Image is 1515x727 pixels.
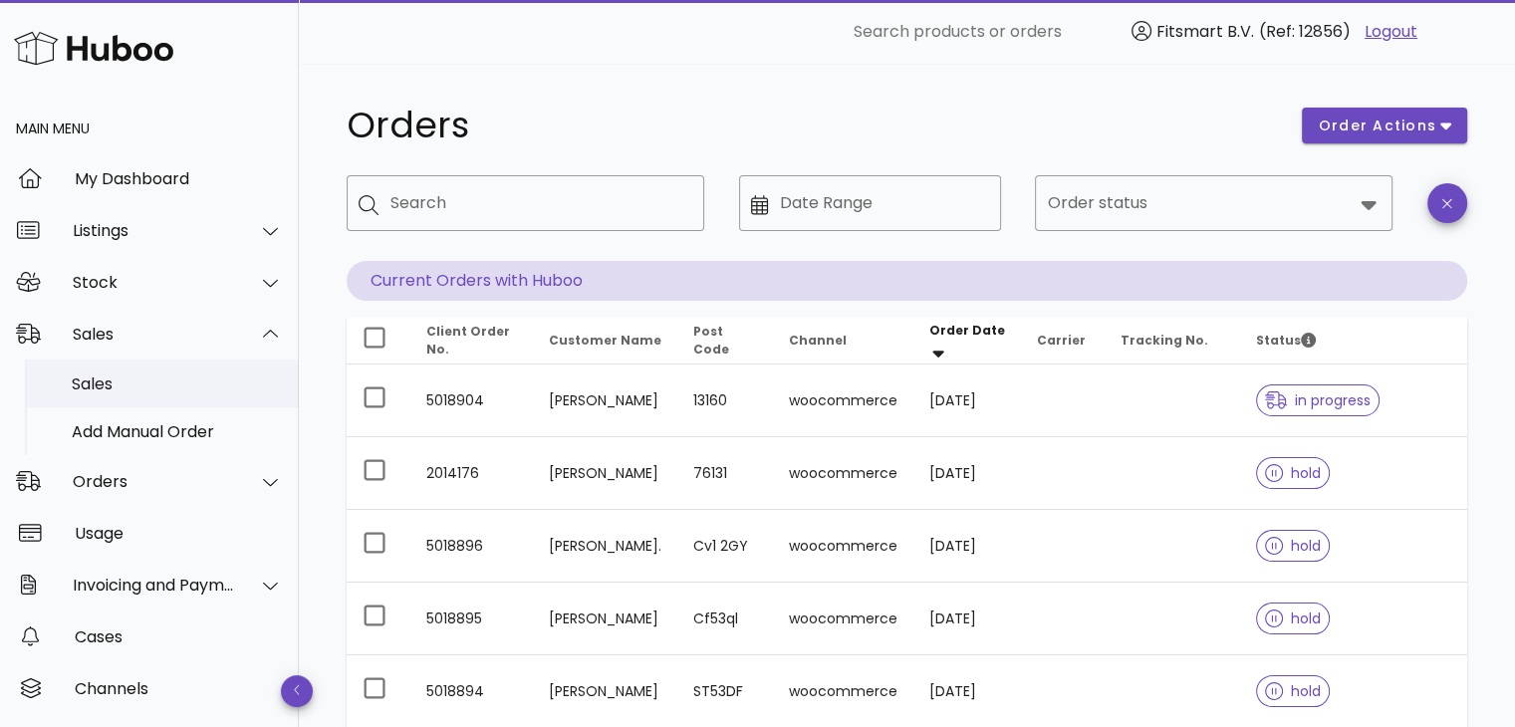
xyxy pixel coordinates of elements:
[1240,317,1467,364] th: Status
[410,317,533,364] th: Client Order No.
[773,317,913,364] th: Channel
[929,322,1005,339] span: Order Date
[72,374,283,393] div: Sales
[677,317,773,364] th: Post Code
[1365,20,1417,44] a: Logout
[73,325,235,344] div: Sales
[913,364,1021,437] td: [DATE]
[773,437,913,510] td: woocommerce
[913,583,1021,655] td: [DATE]
[1302,108,1467,143] button: order actions
[913,317,1021,364] th: Order Date: Sorted descending. Activate to remove sorting.
[1318,116,1437,136] span: order actions
[73,472,235,491] div: Orders
[1121,332,1208,349] span: Tracking No.
[410,364,533,437] td: 5018904
[72,422,283,441] div: Add Manual Order
[533,437,677,510] td: [PERSON_NAME]
[1037,332,1086,349] span: Carrier
[533,583,677,655] td: [PERSON_NAME]
[549,332,661,349] span: Customer Name
[73,576,235,595] div: Invoicing and Payments
[1265,393,1371,407] span: in progress
[789,332,847,349] span: Channel
[1265,466,1321,480] span: hold
[913,437,1021,510] td: [DATE]
[1105,317,1240,364] th: Tracking No.
[773,364,913,437] td: woocommerce
[1265,611,1321,625] span: hold
[677,510,773,583] td: Cv1 2GY
[347,108,1278,143] h1: Orders
[73,221,235,240] div: Listings
[75,679,283,698] div: Channels
[693,323,729,358] span: Post Code
[1265,684,1321,698] span: hold
[533,364,677,437] td: [PERSON_NAME]
[677,437,773,510] td: 76131
[75,524,283,543] div: Usage
[1259,20,1351,43] span: (Ref: 12856)
[773,583,913,655] td: woocommerce
[1265,539,1321,553] span: hold
[73,273,235,292] div: Stock
[75,627,283,646] div: Cases
[14,27,173,70] img: Huboo Logo
[1256,332,1316,349] span: Status
[913,510,1021,583] td: [DATE]
[347,261,1467,301] p: Current Orders with Huboo
[677,583,773,655] td: Cf53ql
[773,510,913,583] td: woocommerce
[410,583,533,655] td: 5018895
[75,169,283,188] div: My Dashboard
[426,323,510,358] span: Client Order No.
[410,437,533,510] td: 2014176
[533,317,677,364] th: Customer Name
[1021,317,1105,364] th: Carrier
[533,510,677,583] td: [PERSON_NAME].
[1035,175,1392,231] div: Order status
[410,510,533,583] td: 5018896
[1156,20,1254,43] span: Fitsmart B.V.
[677,364,773,437] td: 13160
